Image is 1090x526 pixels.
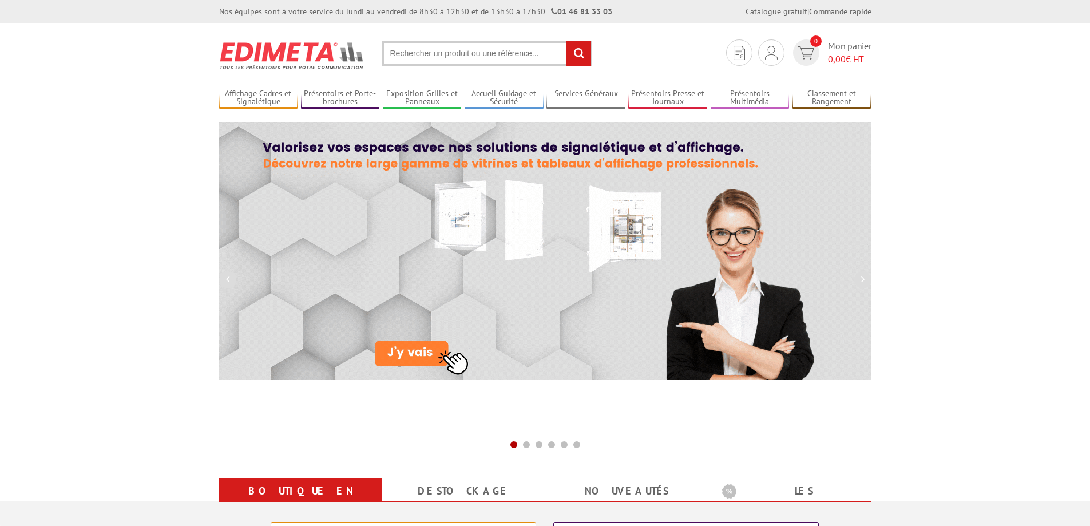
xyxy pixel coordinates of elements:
[828,53,871,66] span: € HT
[809,6,871,17] a: Commande rapide
[734,46,745,60] img: devis rapide
[559,481,695,501] a: nouveautés
[382,41,592,66] input: Rechercher un produit ou une référence...
[810,35,822,47] span: 0
[792,89,871,108] a: Classement et Rangement
[828,53,846,65] span: 0,00
[628,89,707,108] a: Présentoirs Presse et Journaux
[219,34,365,77] img: Présentoir, panneau, stand - Edimeta - PLV, affichage, mobilier bureau, entreprise
[396,481,532,501] a: Destockage
[765,46,778,60] img: devis rapide
[566,41,591,66] input: rechercher
[746,6,871,17] div: |
[301,89,380,108] a: Présentoirs et Porte-brochures
[219,89,298,108] a: Affichage Cadres et Signalétique
[546,89,625,108] a: Services Généraux
[798,46,814,60] img: devis rapide
[711,89,790,108] a: Présentoirs Multimédia
[722,481,865,504] b: Les promotions
[219,6,612,17] div: Nos équipes sont à votre service du lundi au vendredi de 8h30 à 12h30 et de 13h30 à 17h30
[790,39,871,66] a: devis rapide 0 Mon panier 0,00€ HT
[233,481,368,522] a: Boutique en ligne
[722,481,858,522] a: Les promotions
[551,6,612,17] strong: 01 46 81 33 03
[383,89,462,108] a: Exposition Grilles et Panneaux
[465,89,544,108] a: Accueil Guidage et Sécurité
[828,39,871,66] span: Mon panier
[746,6,807,17] a: Catalogue gratuit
